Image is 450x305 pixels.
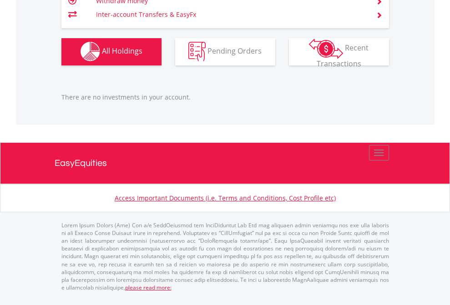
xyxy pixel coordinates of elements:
span: Recent Transactions [317,43,369,69]
p: There are no investments in your account. [61,93,389,102]
img: pending_instructions-wht.png [188,42,206,61]
button: Pending Orders [175,38,275,65]
a: EasyEquities [55,143,396,184]
a: Access Important Documents (i.e. Terms and Conditions, Cost Profile etc) [115,194,336,202]
button: Recent Transactions [289,38,389,65]
img: transactions-zar-wht.png [309,39,343,59]
button: All Holdings [61,38,162,65]
td: Inter-account Transfers & EasyFx [96,8,365,21]
span: All Holdings [102,46,142,56]
img: holdings-wht.png [81,42,100,61]
span: Pending Orders [207,46,262,56]
a: please read more: [125,284,172,291]
p: Lorem Ipsum Dolors (Ame) Con a/e SeddOeiusmod tem InciDiduntut Lab Etd mag aliquaen admin veniamq... [61,221,389,291]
